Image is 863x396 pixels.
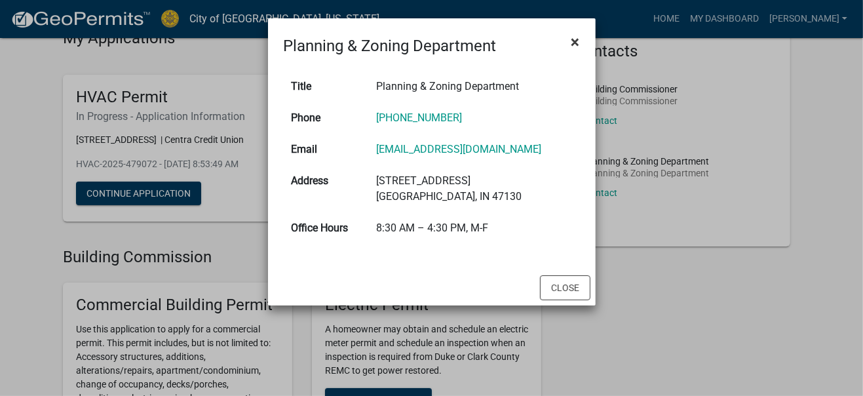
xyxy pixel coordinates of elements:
th: Title [284,71,369,102]
button: Close [561,24,590,60]
a: [EMAIL_ADDRESS][DOMAIN_NAME] [376,143,541,155]
th: Office Hours [284,212,369,244]
th: Phone [284,102,369,134]
span: × [571,33,580,51]
th: Address [284,165,369,212]
div: 8:30 AM – 4:30 PM, M-F [376,220,571,236]
td: Planning & Zoning Department [368,71,579,102]
th: Email [284,134,369,165]
td: [STREET_ADDRESS] [GEOGRAPHIC_DATA], IN 47130 [368,165,579,212]
a: [PHONE_NUMBER] [376,111,462,124]
button: Close [540,275,590,300]
h4: Planning & Zoning Department [284,34,497,58]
